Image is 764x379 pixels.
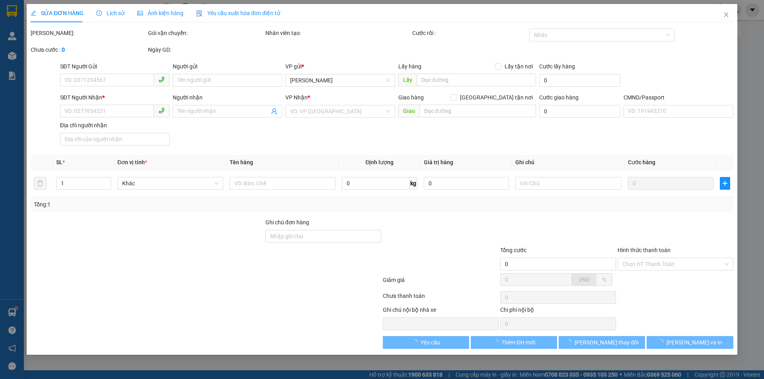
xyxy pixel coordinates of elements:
span: SỬA ĐƠN HÀNG [31,10,84,16]
button: Yêu cầu [383,336,469,349]
input: Địa chỉ của người nhận [60,133,170,146]
span: Yêu cầu xuất hóa đơn điện tử [196,10,280,16]
span: Yêu cầu [421,338,440,347]
button: delete [34,177,47,190]
div: SĐT Người Gửi [60,62,170,71]
span: N.nhận: [2,50,73,56]
span: Lấy [398,74,417,86]
strong: MĐH: [28,18,91,27]
span: edit [31,10,36,16]
input: Dọc đường [419,105,536,117]
div: Nhân viên tạo: [265,29,411,37]
span: loading [566,339,575,345]
input: Dọc đường [417,74,536,86]
span: Định lượng [366,159,394,165]
span: 0352293228 [35,35,67,41]
span: N.gửi: [2,35,67,41]
label: Hình thức thanh toán [618,247,670,253]
div: CMND/Passport [624,93,733,102]
span: [PERSON_NAME] [34,4,67,10]
label: Cước lấy hàng [539,63,575,70]
span: close [723,12,729,18]
th: Ghi chú [513,155,625,170]
span: 1 T MÚT NP 27KG [24,56,85,64]
span: [DATE]- [16,4,67,10]
span: loading [658,339,667,345]
input: Ghi Chú [516,177,622,190]
span: 12:09:49 [DATE] [36,43,76,49]
div: [PERSON_NAME]: [31,29,146,37]
div: Địa chỉ người nhận [60,121,170,130]
b: 0 [62,47,65,53]
span: Tên hàng [230,159,253,165]
input: Ghi chú đơn hàng [265,230,381,243]
span: Thêm ĐH mới [501,338,535,347]
span: Giá trị hàng [424,159,453,165]
span: Lịch sử [96,10,125,16]
div: Chưa thanh toán [382,292,499,305]
span: Ảnh kiện hàng [137,10,183,16]
span: Lấy tận nơi [501,62,536,71]
img: icon [196,10,203,17]
div: Gói vận chuyển: [148,29,264,37]
span: up [104,179,109,183]
span: phone [158,107,165,114]
input: 0 [628,177,713,190]
label: Cước giao hàng [539,94,579,101]
span: Tên hàng: [2,58,85,64]
span: user-add [271,108,278,115]
span: Decrease Value [102,183,111,189]
span: loading [493,339,501,345]
div: Ghi chú nội bộ nhà xe [383,305,499,317]
span: Khác [122,177,218,189]
span: SG08252586 [47,18,92,27]
span: Ngày/ giờ gửi: [2,43,35,49]
span: Increase Value [102,177,111,183]
div: Người nhận [173,93,282,102]
div: Chi phí nội bộ [500,305,616,317]
div: Người gửi [173,62,282,71]
span: [GEOGRAPHIC_DATA] tận nơi [457,93,536,102]
span: VP Nhận [286,94,308,101]
div: Ngày GD: [148,45,264,54]
span: Cước hàng [628,159,655,165]
span: down [104,184,109,189]
span: Giao hàng [398,94,424,101]
span: Tổng cước [500,247,526,253]
span: Giao [398,105,419,117]
strong: PHIẾU TRẢ HÀNG [39,11,81,17]
span: picture [137,10,143,16]
button: Thêm ĐH mới [471,336,557,349]
span: clock-circle [96,10,102,16]
span: 0842126113 [41,50,73,56]
button: plus [720,177,730,190]
div: Tổng: 1 [34,200,295,209]
span: QUYÊN- [16,35,67,41]
button: [PERSON_NAME] và In [647,336,733,349]
span: plus [720,180,730,187]
button: Close [715,4,737,26]
label: Ghi chú đơn hàng [265,219,309,225]
div: Cước rồi : [412,29,528,37]
div: VP gửi [286,62,395,71]
span: % [602,276,606,283]
span: QUỲNH - [21,50,41,56]
span: Đơn vị tính [117,159,147,165]
span: [PERSON_NAME] và In [667,338,722,347]
button: [PERSON_NAME] thay đổi [559,336,645,349]
span: VND [579,276,590,283]
span: 19:42- [2,4,67,10]
div: SĐT Người Nhận [60,93,170,102]
input: VD: Bàn, Ghế [230,177,335,190]
span: Lấy hàng [398,63,421,70]
div: Giảm giá [382,276,499,290]
span: kg [409,177,417,190]
input: Cước giao hàng [539,105,620,118]
input: Cước lấy hàng [539,74,620,87]
span: phone [158,76,165,83]
span: Ngã Tư Huyện [290,74,390,86]
div: Chưa cước : [31,45,146,54]
span: loading [412,339,421,345]
span: [PERSON_NAME] thay đổi [575,338,638,347]
span: SL [56,159,62,165]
